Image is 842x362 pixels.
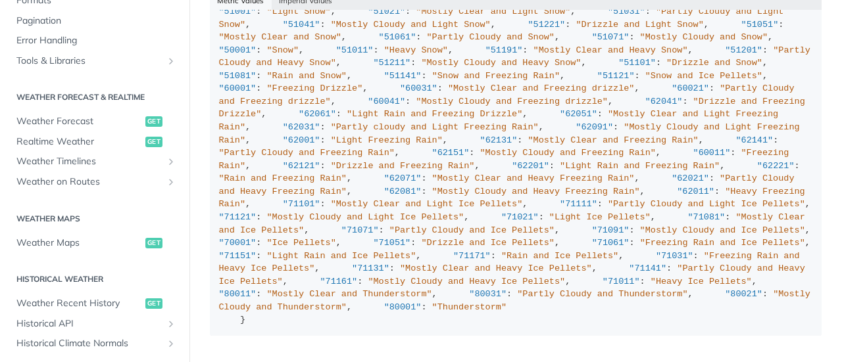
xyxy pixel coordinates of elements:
a: Realtime Weatherget [10,132,180,152]
span: "Mostly Clear and Freezing drizzle" [448,83,635,93]
a: Weather Mapsget [10,233,180,253]
span: "51061" [379,32,416,42]
span: "62131" [480,135,518,145]
span: "Partly Cloudy and Snow" [427,32,555,42]
span: "Mostly Cloudy and Heavy Snow" [421,58,581,68]
a: Historical Climate NormalsShow subpages for Historical Climate Normals [10,334,180,353]
span: "Mostly Clear and Heavy Ice Pellets" [400,263,592,273]
span: "51081" [219,71,257,81]
span: "Freezing Drizzle" [266,83,362,93]
a: Weather on RoutesShow subpages for Weather on Routes [10,172,180,192]
span: "Mostly Clear and Light Ice Pellets" [331,199,523,209]
span: "Mostly Clear and Light Snow" [416,7,570,16]
span: "71071" [341,225,379,235]
span: "71031" [656,251,693,261]
h2: Historical Weather [10,273,180,285]
span: "Mostly Cloudy and Freezing drizzle" [416,97,608,106]
button: Show subpages for Tools & Libraries [166,56,176,66]
a: Error Handling [10,31,180,51]
span: "51201" [725,45,762,55]
span: "60011" [693,148,731,158]
span: "51101" [618,58,656,68]
span: "51191" [485,45,523,55]
span: "Mostly Cloudy and Freezing Rain" [480,148,656,158]
span: "62221" [757,161,795,171]
h2: Weather Maps [10,213,180,225]
span: Weather Forecast [16,115,142,128]
span: "Partly Cloudy and Freezing drizzle" [219,83,800,106]
span: "62201" [512,161,549,171]
span: "Partly Cloudy and Heavy Ice Pellets" [219,263,810,286]
span: "71091" [592,225,630,235]
span: "Mostly Cloudy and Light Freezing Rain" [219,122,805,145]
span: "Light Snow" [266,7,330,16]
span: "62031" [283,122,320,132]
span: "62001" [283,135,320,145]
span: "Mostly Cloudy and Snow" [640,32,768,42]
h2: Weather Forecast & realtime [10,91,180,103]
span: "Drizzle and Snow" [666,58,762,68]
span: "70001" [219,238,257,248]
span: "Partly Cloudy and Thunderstorm" [517,289,687,299]
span: "60041" [368,97,405,106]
a: Historical APIShow subpages for Historical API [10,314,180,334]
span: "Partly Cloudy and Light Snow" [219,7,789,30]
span: "62071" [384,173,422,183]
span: "71161" [320,277,357,286]
span: "51031" [608,7,645,16]
span: "Mostly Cloudy and Light Ice Pellets" [266,212,464,222]
span: get [145,298,162,309]
span: "Mostly Clear and Freezing Rain" [528,135,698,145]
span: "Light Freezing Rain" [331,135,443,145]
span: get [145,238,162,248]
button: Show subpages for Historical Climate Normals [166,338,176,349]
span: "Heavy Snow" [384,45,448,55]
span: "Mostly Clear and Heavy Snow" [533,45,688,55]
span: Weather Maps [16,237,142,250]
span: "51211" [373,58,410,68]
span: get [145,116,162,127]
span: "80031" [469,289,507,299]
a: Weather Recent Historyget [10,294,180,313]
span: "Mostly Clear and Ice Pellets" [219,212,810,235]
span: "Mostly Cloudy and Ice Pellets" [640,225,805,235]
span: "51021" [368,7,405,16]
span: "Thunderstorm" [432,302,507,312]
span: "60001" [219,83,257,93]
span: "71021" [501,212,539,222]
span: "Light Ice Pellets" [549,212,651,222]
a: Weather TimelinesShow subpages for Weather Timelines [10,152,180,171]
span: "62021" [672,173,709,183]
span: "71111" [560,199,597,209]
span: "Partly Cloudy and Freezing Rain" [219,148,395,158]
span: "62141" [735,135,773,145]
span: "71101" [283,199,320,209]
span: "62061" [299,109,336,119]
a: Weather Forecastget [10,112,180,131]
span: "51071" [592,32,630,42]
span: "Mostly Cloudy and Heavy Freezing Rain" [432,187,640,196]
span: "50001" [219,45,257,55]
span: Pagination [16,14,176,28]
span: "62051" [560,109,597,119]
span: "62041" [645,97,683,106]
span: "51121" [597,71,635,81]
span: "Partly cloudy and Light Freezing Rain" [331,122,539,132]
span: "Snow" [266,45,299,55]
span: "Mostly Clear and Snow" [219,32,341,42]
span: "62151" [432,148,470,158]
span: Realtime Weather [16,135,142,148]
span: "71121" [219,212,257,222]
span: "Drizzle and Freezing Rain" [331,161,475,171]
span: "51011" [336,45,374,55]
span: "80021" [725,289,762,299]
span: "Light Rain and Freezing Rain" [560,161,720,171]
span: "Ice Pellets" [266,238,335,248]
span: Historical Climate Normals [16,337,162,350]
span: "Mostly Cloudy and Light Snow" [331,20,491,30]
button: Show subpages for Weather on Routes [166,177,176,187]
span: "Mostly Cloudy and Thunderstorm" [219,289,816,312]
span: "Drizzle and Ice Pellets" [421,238,555,248]
span: "71151" [219,251,257,261]
span: "62091" [576,122,613,132]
